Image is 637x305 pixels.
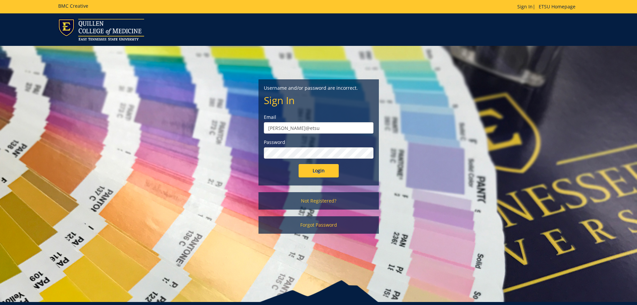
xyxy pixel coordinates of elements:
p: Username and/or password are incorrect. [264,85,374,91]
a: ETSU Homepage [535,3,579,10]
a: Sign In [517,3,533,10]
input: Login [299,164,339,177]
p: | [517,3,579,10]
label: Email [264,114,374,121]
img: ETSU logo [58,19,144,41]
h5: BMC Creative [58,3,88,8]
a: Forgot Password [258,216,379,234]
label: Password [264,139,374,146]
h2: Sign In [264,95,374,106]
a: Not Registered? [258,192,379,210]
